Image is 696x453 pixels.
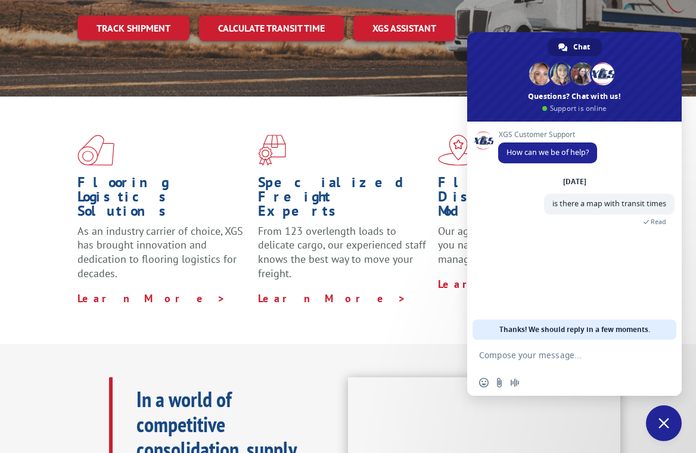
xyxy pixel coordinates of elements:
h1: Flooring Logistics Solutions [77,175,249,224]
span: As an industry carrier of choice, XGS has brought innovation and dedication to flooring logistics... [77,224,243,280]
span: XGS Customer Support [498,131,597,139]
h1: Specialized Freight Experts [258,175,430,224]
a: Calculate transit time [199,15,344,41]
span: Chat [573,38,590,56]
span: Read [651,218,666,226]
a: XGS ASSISTANT [353,15,455,41]
div: [DATE] [563,178,586,185]
a: Learn More > [438,277,586,291]
h1: Flagship Distribution Model [438,175,610,224]
span: Send a file [495,378,504,387]
div: Close chat [646,405,682,441]
span: Insert an emoji [479,378,489,387]
span: Audio message [510,378,520,387]
div: Chat [548,38,602,56]
img: xgs-icon-total-supply-chain-intelligence-red [77,135,114,166]
span: Our agile distribution network gives you nationwide inventory management on demand. [438,224,605,266]
p: From 123 overlength loads to delicate cargo, our experienced staff knows the best way to move you... [258,224,430,291]
span: Thanks! We should reply in a few moments. [499,319,650,340]
span: is there a map with transit times [552,198,666,209]
span: How can we be of help? [507,147,589,157]
img: xgs-icon-focused-on-flooring-red [258,135,286,166]
textarea: Compose your message... [479,350,644,361]
img: xgs-icon-flagship-distribution-model-red [438,135,479,166]
a: Learn More > [77,291,226,305]
a: Track shipment [77,15,189,41]
a: Learn More > [258,291,406,305]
